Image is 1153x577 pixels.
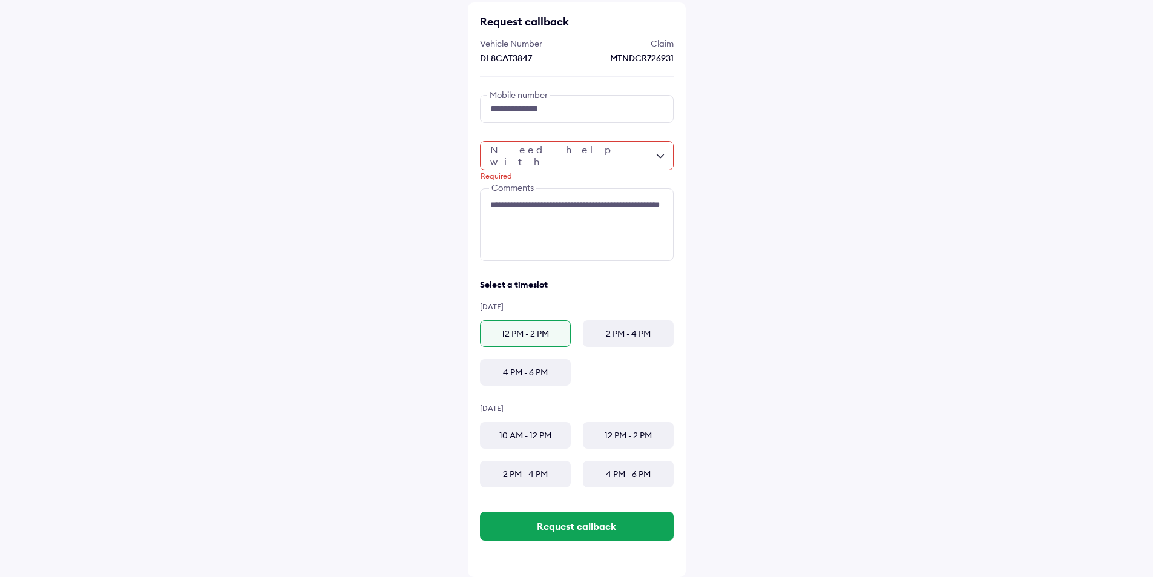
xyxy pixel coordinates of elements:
div: 12 PM - 2 PM [480,320,571,347]
div: Request callback [480,15,674,28]
div: 12 PM - 2 PM [583,422,674,449]
div: DL8CAT3847 [480,52,574,64]
div: [DATE] [480,404,674,413]
div: [DATE] [480,302,674,311]
div: Claim [580,38,674,50]
div: 4 PM - 6 PM [480,359,571,386]
div: MTNDCR726931 [580,52,674,64]
div: 2 PM - 4 PM [583,320,674,347]
button: Request callback [480,512,674,541]
div: 10 AM - 12 PM [480,422,571,449]
div: Vehicle Number [480,38,574,50]
div: Select a timeslot [480,279,674,290]
span: Required [481,171,512,180]
div: 2 PM - 4 PM [480,461,571,487]
div: 4 PM - 6 PM [583,461,674,487]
